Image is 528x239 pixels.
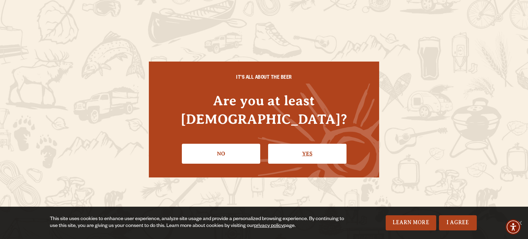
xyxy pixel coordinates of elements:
[268,144,346,164] a: Confirm I'm 21 or older
[163,75,365,82] h6: IT'S ALL ABOUT THE BEER
[50,216,346,230] div: This site uses cookies to enhance user experience, analyze site usage and provide a personalized ...
[163,91,365,128] h4: Are you at least [DEMOGRAPHIC_DATA]?
[386,215,436,230] a: Learn More
[439,215,477,230] a: I Agree
[182,144,260,164] a: No
[254,224,284,229] a: privacy policy
[506,219,521,235] div: Accessibility Menu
